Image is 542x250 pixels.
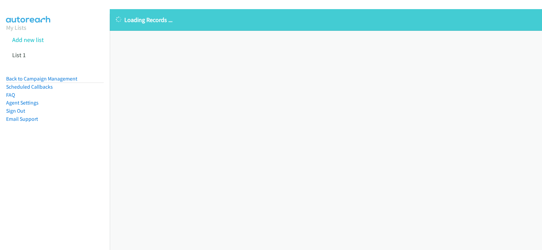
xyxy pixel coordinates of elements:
a: FAQ [6,92,15,98]
a: Back to Campaign Management [6,75,77,82]
a: Agent Settings [6,99,39,106]
a: My Lists [6,24,26,31]
a: Scheduled Callbacks [6,84,53,90]
a: List 1 [12,51,26,59]
a: Add new list [12,36,44,44]
p: Loading Records ... [116,15,536,24]
a: Sign Out [6,108,25,114]
a: Email Support [6,116,38,122]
